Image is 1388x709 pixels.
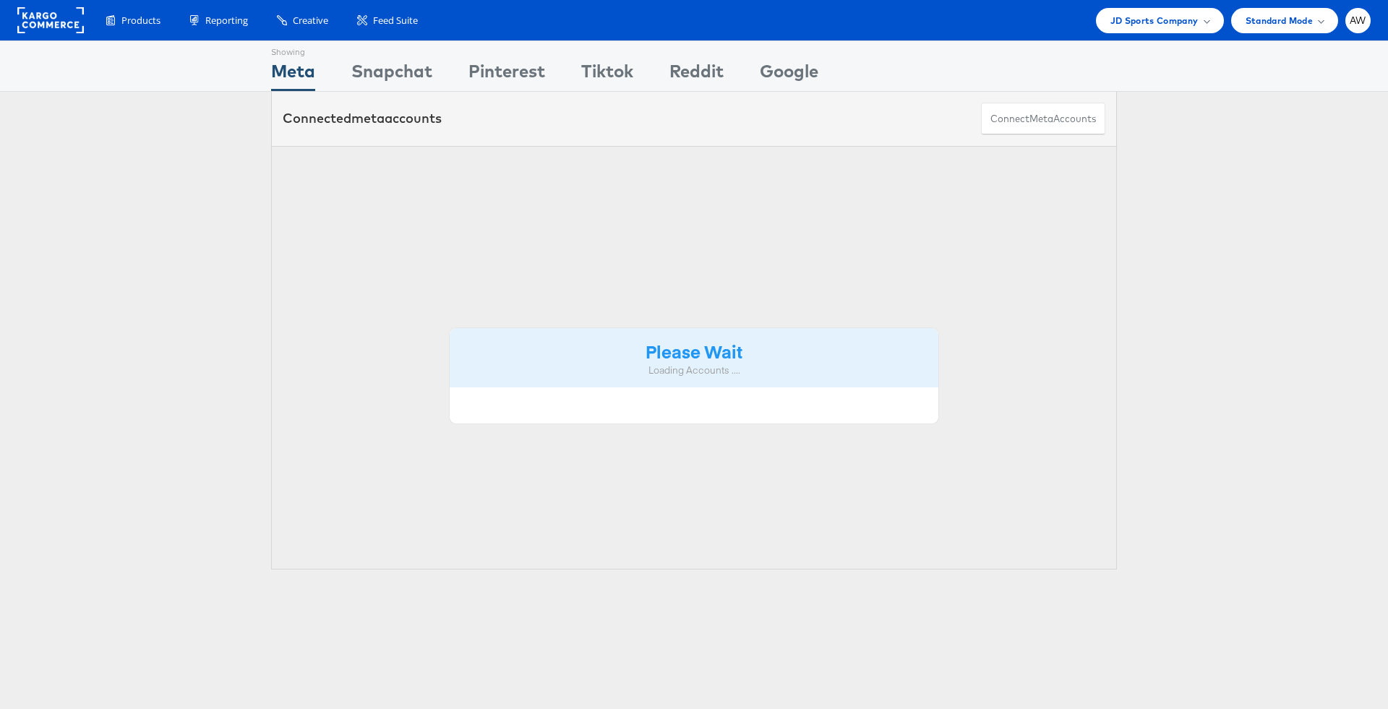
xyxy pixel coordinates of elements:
[271,41,315,59] div: Showing
[293,14,328,27] span: Creative
[271,59,315,91] div: Meta
[121,14,160,27] span: Products
[1110,13,1199,28] span: JD Sports Company
[351,59,432,91] div: Snapchat
[1350,16,1366,25] span: AW
[981,103,1105,135] button: ConnectmetaAccounts
[760,59,818,91] div: Google
[460,364,928,377] div: Loading Accounts ....
[646,339,742,363] strong: Please Wait
[373,14,418,27] span: Feed Suite
[581,59,633,91] div: Tiktok
[1246,13,1313,28] span: Standard Mode
[205,14,248,27] span: Reporting
[351,110,385,126] span: meta
[283,109,442,128] div: Connected accounts
[468,59,545,91] div: Pinterest
[669,59,724,91] div: Reddit
[1029,112,1053,126] span: meta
